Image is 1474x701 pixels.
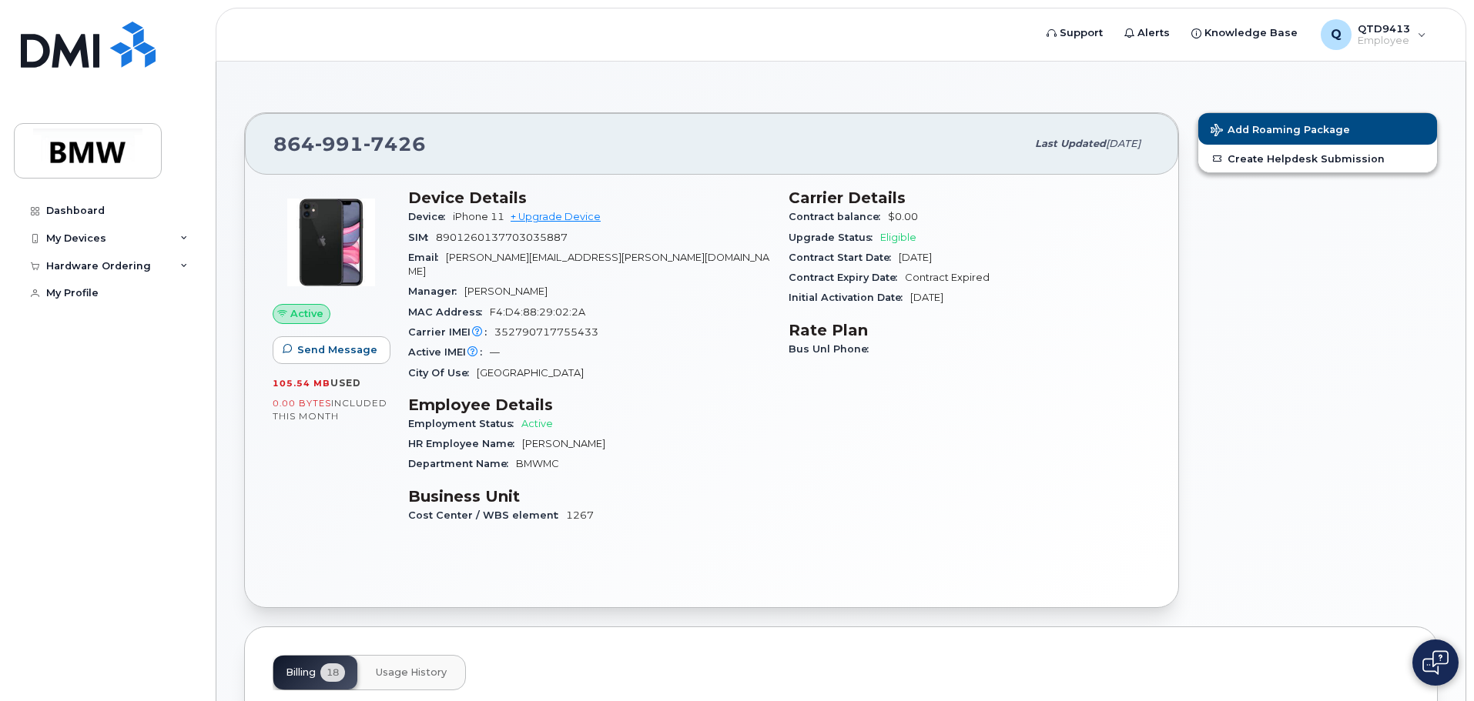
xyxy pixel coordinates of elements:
span: Send Message [297,342,377,357]
img: Open chat [1422,650,1449,675]
span: Last updated [1035,138,1106,149]
button: Send Message [273,336,390,364]
span: HR Employee Name [408,438,522,449]
span: Upgrade Status [789,232,880,243]
span: Manager [408,285,464,297]
span: BMWMC [516,458,559,469]
span: 352790717755433 [494,326,598,338]
button: Add Roaming Package [1198,113,1437,145]
span: F4:D4:88:29:02:2A [490,306,585,318]
span: Add Roaming Package [1211,124,1350,139]
span: — [490,346,500,358]
span: [PERSON_NAME][EMAIL_ADDRESS][PERSON_NAME][DOMAIN_NAME] [408,252,769,277]
span: $0.00 [888,211,918,222]
span: 864 [273,132,426,155]
span: Cost Center / WBS element [408,509,566,521]
span: [PERSON_NAME] [464,285,548,297]
span: [DATE] [1106,138,1141,149]
span: Contract balance [789,211,888,222]
span: Email [408,252,446,263]
a: + Upgrade Device [511,211,601,222]
span: Carrier IMEI [408,326,494,338]
span: [PERSON_NAME] [522,438,605,449]
a: Create Helpdesk Submission [1198,145,1437,172]
span: 105.54 MB [273,378,330,389]
span: Contract Expired [905,272,990,283]
span: 1267 [566,509,594,521]
span: Usage History [376,666,447,679]
span: MAC Address [408,306,490,318]
span: iPhone 11 [453,211,504,222]
span: Department Name [408,458,516,469]
span: Active [290,306,323,321]
span: 0.00 Bytes [273,398,331,409]
span: 8901260137703035887 [436,232,568,243]
span: City Of Use [408,367,477,379]
span: Contract Expiry Date [789,272,905,283]
h3: Device Details [408,189,770,207]
span: used [330,377,361,389]
h3: Business Unit [408,487,770,506]
span: Contract Start Date [789,252,899,263]
span: SIM [408,232,436,243]
span: [GEOGRAPHIC_DATA] [477,367,584,379]
span: [DATE] [910,292,943,303]
h3: Carrier Details [789,189,1151,207]
span: Initial Activation Date [789,292,910,303]
span: [DATE] [899,252,932,263]
span: Active IMEI [408,346,490,358]
img: iPhone_11.jpg [285,196,377,289]
span: Device [408,211,453,222]
span: 7426 [363,132,426,155]
span: Active [521,418,553,429]
span: Eligible [880,232,916,243]
h3: Employee Details [408,396,770,414]
span: Employment Status [408,418,521,429]
h3: Rate Plan [789,321,1151,339]
span: 991 [315,132,363,155]
span: Bus Unl Phone [789,343,876,355]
